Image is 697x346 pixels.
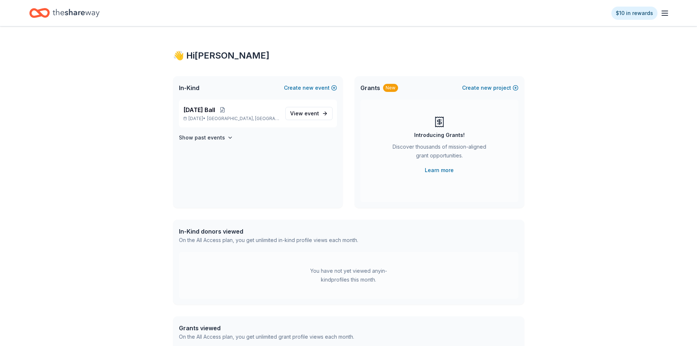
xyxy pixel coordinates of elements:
div: Grants viewed [179,324,354,332]
div: You have not yet viewed any in-kind profiles this month. [303,267,394,284]
a: Home [29,4,100,22]
div: On the All Access plan, you get unlimited grant profile views each month. [179,332,354,341]
p: [DATE] • [183,116,280,122]
button: Createnewproject [462,83,518,92]
a: View event [285,107,333,120]
span: [GEOGRAPHIC_DATA], [GEOGRAPHIC_DATA] [207,116,279,122]
h4: Show past events [179,133,225,142]
div: On the All Access plan, you get unlimited in-kind profile views each month. [179,236,358,245]
button: Show past events [179,133,233,142]
div: In-Kind donors viewed [179,227,358,236]
span: View [290,109,319,118]
div: New [383,84,398,92]
button: Createnewevent [284,83,337,92]
div: 👋 Hi [PERSON_NAME] [173,50,524,62]
div: Discover thousands of mission-aligned grant opportunities. [390,142,489,163]
span: event [304,110,319,116]
div: Introducing Grants! [414,131,465,139]
span: new [303,83,314,92]
a: Learn more [425,166,454,175]
span: In-Kind [179,83,199,92]
a: $10 in rewards [611,7,657,20]
span: new [481,83,492,92]
span: Grants [360,83,380,92]
span: [DATE] Ball [183,105,215,114]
